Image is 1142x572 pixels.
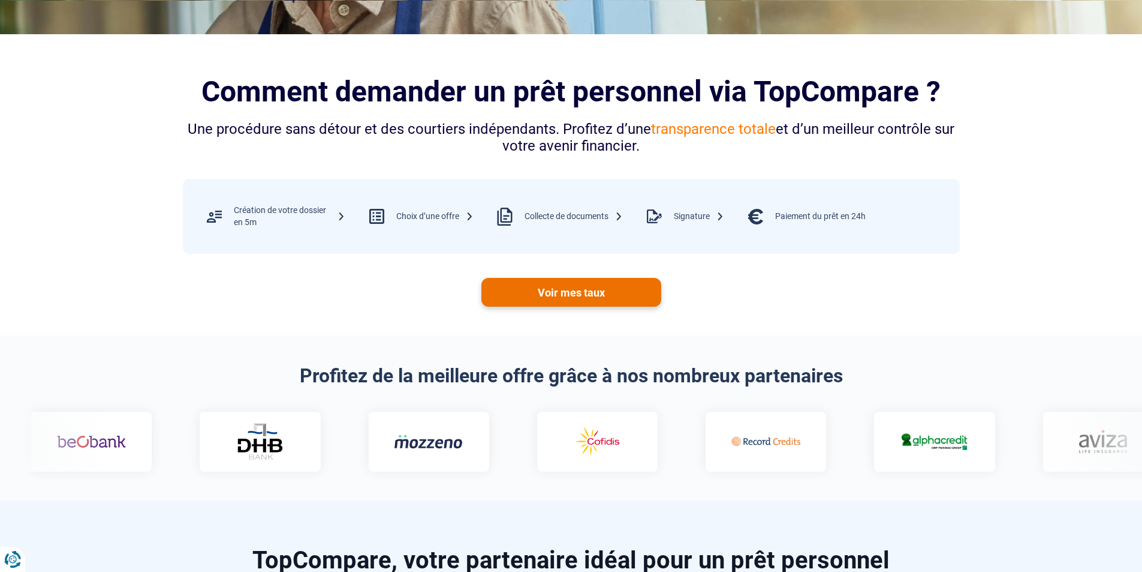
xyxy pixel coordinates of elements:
h2: Comment demander un prêt personnel via TopCompare ? [183,75,960,108]
span: transparence totale [651,121,776,137]
a: Voir mes taux [481,278,661,307]
div: Collecte de documents [525,211,623,223]
div: Une procédure sans détour et des courtiers indépendants. Profitez d’une et d’un meilleur contrôle... [183,121,960,155]
img: Beobank [56,424,125,459]
div: Choix d’une offre [396,211,474,223]
h2: Profitez de la meilleure offre grâce à nos nombreux partenaires [183,364,960,387]
img: Alphacredit [899,431,968,452]
img: Cofidis [562,424,631,459]
div: Signature [674,211,724,223]
img: Mozzeno [393,434,462,449]
img: DHB Bank [235,423,283,460]
div: Création de votre dossier en 5m [234,205,345,228]
div: Paiement du prêt en 24h [775,211,866,223]
img: Record credits [730,424,799,459]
